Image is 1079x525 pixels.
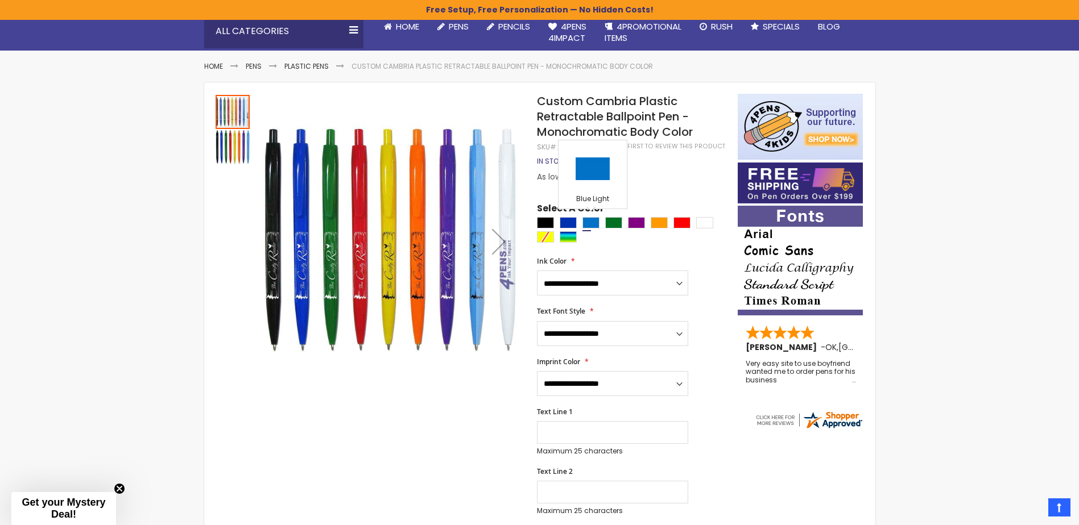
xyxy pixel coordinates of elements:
div: White [696,217,713,228]
img: Custom Cambria Plastic Retractable Ballpoint Pen - Monochromatic Body Color [262,110,522,370]
p: Maximum 25 characters [537,506,688,515]
a: Pens [246,61,262,71]
div: Blue [560,217,577,228]
img: 4pens 4 kids [738,94,863,160]
span: Custom Cambria Plastic Retractable Ballpoint Pen - Monochromatic Body Color [537,93,693,140]
img: Free shipping on orders over $199 [738,163,863,203]
p: Maximum 25 characters [537,447,688,456]
div: Very easy site to use boyfriend wanted me to order pens for his business [746,360,856,384]
span: - , [821,341,922,353]
strong: SKU [537,142,558,152]
a: 4Pens4impact [539,14,596,51]
span: OK [825,341,837,353]
a: Top [1048,498,1070,516]
a: Home [375,14,428,39]
span: Imprint Color [537,357,580,366]
span: Pencils [498,20,530,32]
div: Black [537,217,554,228]
span: 4Pens 4impact [548,20,586,44]
div: Assorted [560,231,577,243]
span: Rush [711,20,733,32]
a: Pens [428,14,478,39]
span: [PERSON_NAME] [746,341,821,353]
div: Availability [537,157,568,166]
button: Close teaser [114,483,125,494]
span: Select A Color [537,202,604,218]
span: Pens [449,20,469,32]
div: Next [476,94,522,389]
span: 4PROMOTIONAL ITEMS [605,20,681,44]
img: Custom Cambria Plastic Retractable Ballpoint Pen - Monochromatic Body Color [216,130,250,164]
span: Text Font Style [537,306,585,316]
a: 4PROMOTIONALITEMS [596,14,691,51]
div: Purple [628,217,645,228]
div: Orange [651,217,668,228]
div: All Categories [204,14,363,48]
a: Home [204,61,223,71]
span: Ink Color [537,256,567,266]
span: In stock [537,156,568,166]
span: Get your Mystery Deal! [22,497,105,520]
div: Get your Mystery Deal!Close teaser [11,492,116,525]
div: Blue Light [561,194,624,206]
img: font-personalization-examples [738,206,863,315]
a: Specials [742,14,809,39]
div: Custom Cambria Plastic Retractable Ballpoint Pen - Monochromatic Body Color [216,129,250,164]
span: Text Line 2 [537,466,573,476]
a: Plastic Pens [284,61,329,71]
div: Green [605,217,622,228]
div: Custom Cambria Plastic Retractable Ballpoint Pen - Monochromatic Body Color [216,94,251,129]
span: [GEOGRAPHIC_DATA] [838,341,922,353]
img: 4pens.com widget logo [754,410,863,430]
li: Custom Cambria Plastic Retractable Ballpoint Pen - Monochromatic Body Color [352,62,653,71]
span: Specials [763,20,800,32]
span: Text Line 1 [537,407,573,416]
a: 4pens.com certificate URL [754,423,863,432]
div: Blue Light [582,217,600,228]
span: As low as [537,171,573,182]
div: Red [673,217,691,228]
span: Home [396,20,419,32]
a: Be the first to review this product [606,142,725,151]
a: Blog [809,14,849,39]
a: Rush [691,14,742,39]
a: Pencils [478,14,539,39]
span: Blog [818,20,840,32]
